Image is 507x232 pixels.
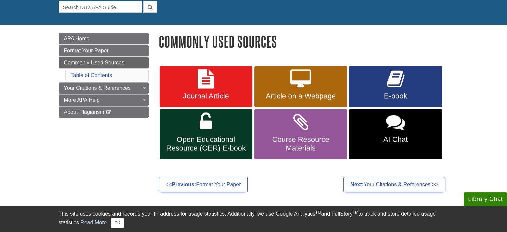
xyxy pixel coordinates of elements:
[59,82,149,94] a: Your Citations & References
[172,182,196,187] strong: Previous:
[350,182,364,187] strong: Next:
[111,218,124,228] button: Close
[59,210,449,228] div: This site uses cookies and records your IP address for usage statistics. Additionally, we use Goo...
[59,33,149,44] a: APA Home
[343,177,445,192] a: Next:Your Citations & References >>
[254,109,347,159] a: Course Resource Materials
[165,92,247,100] span: Journal Article
[106,110,111,114] i: This link opens in a new window
[160,66,252,107] a: Journal Article
[64,97,100,103] span: More APA Help
[165,135,247,153] span: Open Educational Resource (OER) E-book
[159,177,248,192] a: <<Previous:Format Your Paper
[259,92,342,100] span: Article on a Webpage
[254,66,347,107] a: Article on a Webpage
[159,33,449,50] h1: Commonly Used Sources
[59,94,149,106] a: More APA Help
[64,85,131,91] span: Your Citations & References
[64,60,124,65] span: Commonly Used Sources
[64,48,109,53] span: Format Your Paper
[259,135,342,153] span: Course Resource Materials
[354,135,437,144] span: AI Chat
[353,210,358,215] sup: TM
[464,192,507,206] button: Library Chat
[80,220,107,225] a: Read More
[64,109,104,115] span: About Plagiarism
[59,106,149,118] a: About Plagiarism
[349,109,442,159] a: AI Chat
[59,33,149,118] div: Guide Page Menu
[59,45,149,56] a: Format Your Paper
[64,36,90,41] span: APA Home
[315,210,321,215] sup: TM
[71,72,112,78] a: Table of Contents
[160,109,252,159] a: Open Educational Resource (OER) E-book
[349,66,442,107] a: E-book
[59,57,149,68] a: Commonly Used Sources
[59,1,142,13] input: Search DU's APA Guide
[354,92,437,100] span: E-book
